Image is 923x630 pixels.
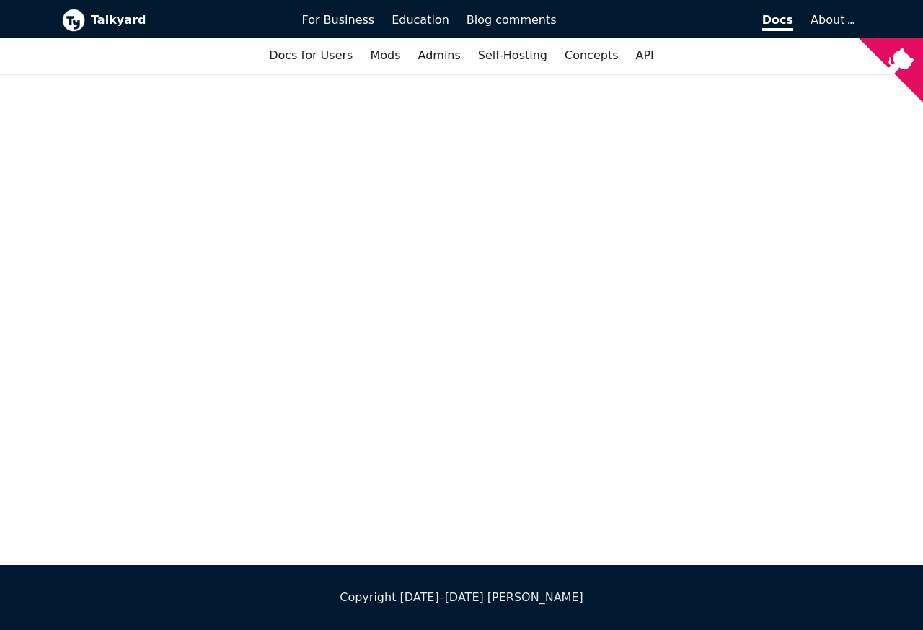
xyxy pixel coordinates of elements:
[565,8,803,32] a: Docs
[91,11,282,30] b: Talkyard
[62,9,85,32] img: Talkyard logo
[762,13,793,31] span: Docs
[62,9,282,32] a: Talkyard logoTalkyard
[260,43,361,68] a: Docs for Users
[469,43,556,68] a: Self-Hosting
[811,13,852,27] a: About
[627,43,663,68] a: API
[392,13,449,27] span: Education
[467,13,557,27] span: Blog comments
[293,8,384,32] a: For Business
[458,8,565,32] a: Blog comments
[383,8,458,32] a: Education
[361,43,409,68] a: Mods
[302,13,375,27] span: For Business
[62,588,861,607] div: Copyright [DATE]–[DATE] [PERSON_NAME]
[556,43,627,68] a: Concepts
[410,43,469,68] a: Admins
